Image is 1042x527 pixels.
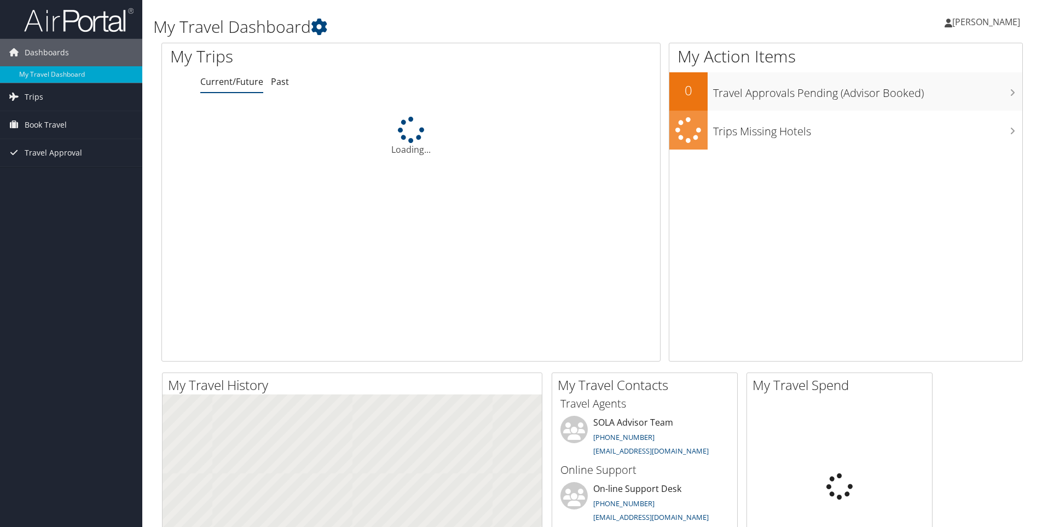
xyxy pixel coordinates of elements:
h2: My Travel Contacts [558,376,737,394]
span: Dashboards [25,39,69,66]
a: Current/Future [200,76,263,88]
img: airportal-logo.png [24,7,134,33]
div: Loading... [162,117,660,156]
h3: Trips Missing Hotels [713,118,1022,139]
h2: My Travel History [168,376,542,394]
h1: My Travel Dashboard [153,15,738,38]
li: SOLA Advisor Team [555,416,734,461]
h3: Online Support [560,462,729,478]
span: Book Travel [25,111,67,139]
h1: My Trips [170,45,444,68]
h3: Travel Approvals Pending (Advisor Booked) [713,80,1022,101]
a: Past [271,76,289,88]
span: [PERSON_NAME] [952,16,1020,28]
h3: Travel Agents [560,396,729,411]
a: [EMAIL_ADDRESS][DOMAIN_NAME] [593,512,709,522]
a: [EMAIL_ADDRESS][DOMAIN_NAME] [593,446,709,456]
a: Trips Missing Hotels [669,111,1022,150]
a: [PHONE_NUMBER] [593,432,655,442]
span: Travel Approval [25,139,82,167]
h2: 0 [669,81,708,100]
a: 0Travel Approvals Pending (Advisor Booked) [669,72,1022,111]
h2: My Travel Spend [752,376,932,394]
li: On-line Support Desk [555,482,734,527]
span: Trips [25,83,43,111]
a: [PHONE_NUMBER] [593,499,655,508]
a: [PERSON_NAME] [945,5,1031,38]
h1: My Action Items [669,45,1022,68]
